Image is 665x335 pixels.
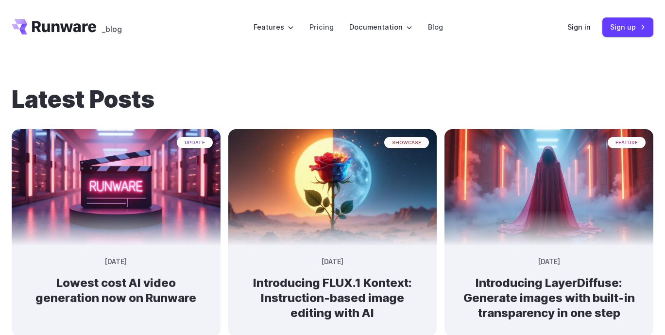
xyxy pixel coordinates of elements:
[102,25,122,33] span: _blog
[12,85,653,114] h1: Latest Posts
[254,21,294,33] label: Features
[602,17,653,36] a: Sign up
[309,21,334,33] a: Pricing
[228,129,437,246] img: Surreal rose in a desert landscape, split between day and night with the sun and moon aligned beh...
[102,19,122,34] a: _blog
[349,21,412,33] label: Documentation
[322,257,343,268] time: [DATE]
[27,275,205,305] h2: Lowest cost AI video generation now on Runware
[538,257,560,268] time: [DATE]
[177,137,213,148] span: update
[244,275,422,321] h2: Introducing FLUX.1 Kontext: Instruction-based image editing with AI
[460,275,638,321] h2: Introducing LayerDiffuse: Generate images with built-in transparency in one step
[428,21,443,33] a: Blog
[12,129,221,246] img: Neon-lit movie clapperboard with the word 'RUNWARE' in a futuristic server room
[444,129,653,246] img: A cloaked figure made entirely of bending light and heat distortion, slightly warping the scene b...
[384,137,429,148] span: showcase
[608,137,646,148] span: feature
[12,238,221,321] a: Neon-lit movie clapperboard with the word 'RUNWARE' in a futuristic server room update [DATE] Low...
[567,21,591,33] a: Sign in
[12,19,96,34] a: Go to /
[105,257,127,268] time: [DATE]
